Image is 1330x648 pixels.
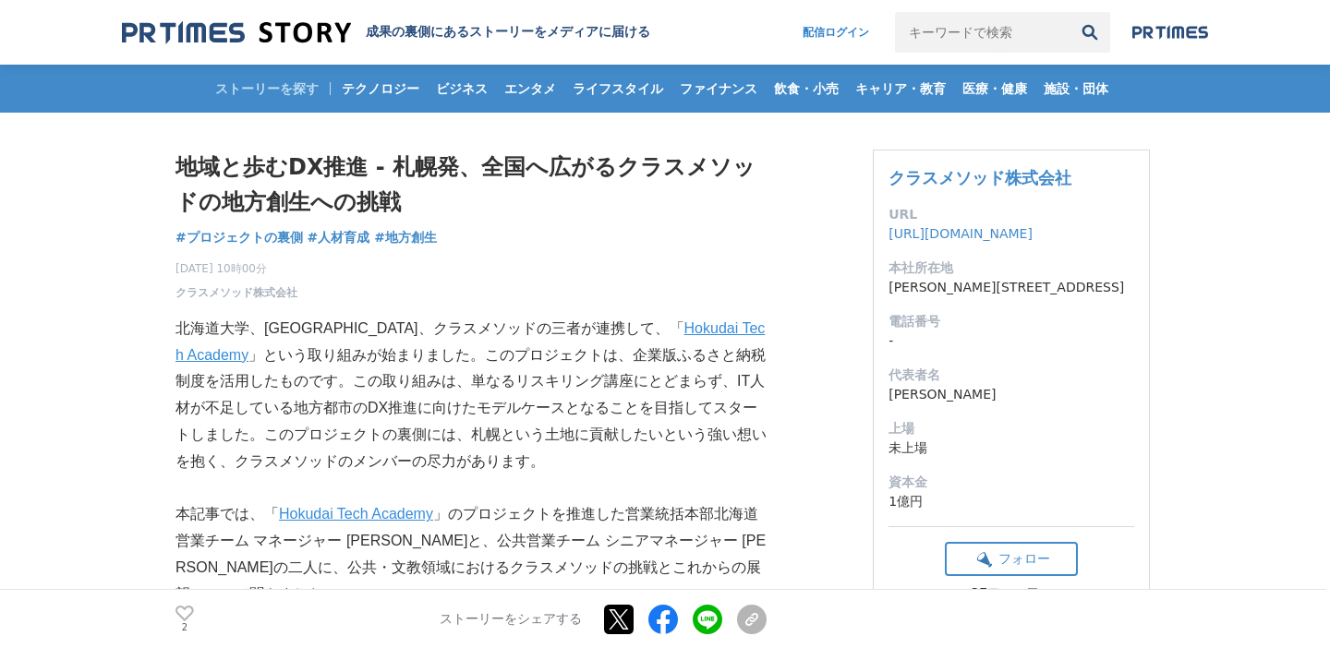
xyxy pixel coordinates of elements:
[955,80,1034,97] span: 医療・健康
[175,316,767,475] p: 北海道大学、[GEOGRAPHIC_DATA]、クラスメソッドの三者が連携して、「 」という取り組みが始まりました。このプロジェクトは、企業版ふるさと納税制度を活用したものです。この取り組みは、...
[175,229,303,246] span: #プロジェクトの裏側
[122,20,351,45] img: 成果の裏側にあるストーリーをメディアに届ける
[848,65,953,113] a: キャリア・教育
[175,284,297,301] a: クラスメソッド株式会社
[497,80,563,97] span: エンタメ
[1036,80,1116,97] span: 施設・団体
[175,150,767,221] h1: 地域と歩むDX推進 - 札幌発、全国へ広がるクラスメソッドの地方創生への挑戦
[889,366,1134,385] dt: 代表者名
[672,65,765,113] a: ファイナンス
[175,228,303,247] a: #プロジェクトの裏側
[1070,12,1110,53] button: 検索
[308,228,370,247] a: #人材育成
[889,278,1134,297] dd: [PERSON_NAME][STREET_ADDRESS]
[889,258,1134,278] dt: 本社所在地
[429,65,495,113] a: ビジネス
[889,419,1134,438] dt: 上場
[889,205,1134,224] dt: URL
[1036,65,1116,113] a: 施設・団体
[889,331,1134,351] dd: -
[889,385,1134,404] dd: [PERSON_NAME]
[122,20,650,45] a: 成果の裏側にあるストーリーをメディアに届ける 成果の裏側にあるストーリーをメディアに届ける
[784,12,888,53] a: 配信ログイン
[175,260,297,277] span: [DATE] 10時00分
[889,492,1134,511] dd: 1億円
[175,501,767,607] p: 本記事では、「 」のプロジェクトを推進した営業統括本部北海道営業チーム マネージャー [PERSON_NAME]と、公共営業チーム シニアマネージャー [PERSON_NAME]の二人に、公共・...
[429,80,495,97] span: ビジネス
[334,80,427,97] span: テクノロジー
[334,65,427,113] a: テクノロジー
[374,228,437,247] a: #地方創生
[848,80,953,97] span: キャリア・教育
[895,12,1070,53] input: キーワードで検索
[945,585,1078,602] div: 37フォロワー
[889,438,1134,458] dd: 未上場
[672,80,765,97] span: ファイナンス
[1132,25,1208,40] img: prtimes
[497,65,563,113] a: エンタメ
[279,506,433,522] a: Hokudai Tech Academy
[889,168,1071,187] a: クラスメソッド株式会社
[175,320,765,363] a: Hokudai Tech Academy
[440,611,582,628] p: ストーリーをシェアする
[565,80,671,97] span: ライフスタイル
[767,65,846,113] a: 飲食・小売
[889,473,1134,492] dt: 資本金
[366,24,650,41] h2: 成果の裏側にあるストーリーをメディアに届ける
[308,229,370,246] span: #人材育成
[945,542,1078,576] button: フォロー
[889,226,1033,241] a: [URL][DOMAIN_NAME]
[955,65,1034,113] a: 医療・健康
[889,312,1134,331] dt: 電話番号
[767,80,846,97] span: 飲食・小売
[175,623,194,632] p: 2
[565,65,671,113] a: ライフスタイル
[374,229,437,246] span: #地方創生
